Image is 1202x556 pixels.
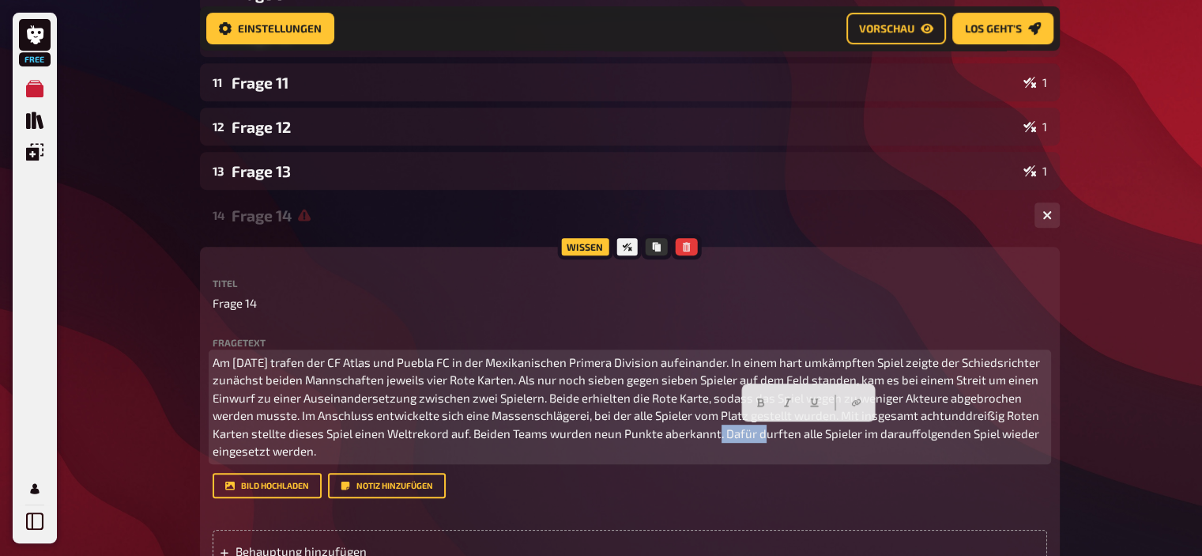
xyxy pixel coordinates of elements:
[232,74,1017,92] div: Frage 11
[213,119,225,134] div: 12
[213,355,1042,459] span: Am [DATE] trafen der CF Atlas und Puebla FC in der Mexikanischen Primera Division aufeinander. In...
[21,55,49,64] span: Free
[859,23,914,34] span: Vorschau
[328,473,446,498] button: Notiz hinzufügen
[213,75,225,89] div: 11
[213,164,225,178] div: 13
[1023,165,1047,177] div: 1
[213,338,1047,347] label: Fragetext
[19,136,51,168] a: Einblendungen
[213,278,1047,288] label: Titel
[846,13,946,44] button: Vorschau
[646,238,668,255] button: Kopieren
[232,206,1022,225] div: Frage 14
[206,13,334,44] button: Einstellungen
[232,118,1017,136] div: Frage 12
[213,294,257,312] span: Frage 14
[213,473,322,498] button: Bild hochladen
[19,473,51,505] a: Profil
[1023,76,1047,89] div: 1
[238,23,322,34] span: Einstellungen
[19,73,51,104] a: Meine Quizze
[952,13,1053,44] button: Los geht's
[557,234,612,259] div: Wissen
[965,23,1022,34] span: Los geht's
[213,208,225,222] div: 14
[19,104,51,136] a: Quiz Sammlung
[232,162,1017,180] div: Frage 13
[1023,120,1047,133] div: 1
